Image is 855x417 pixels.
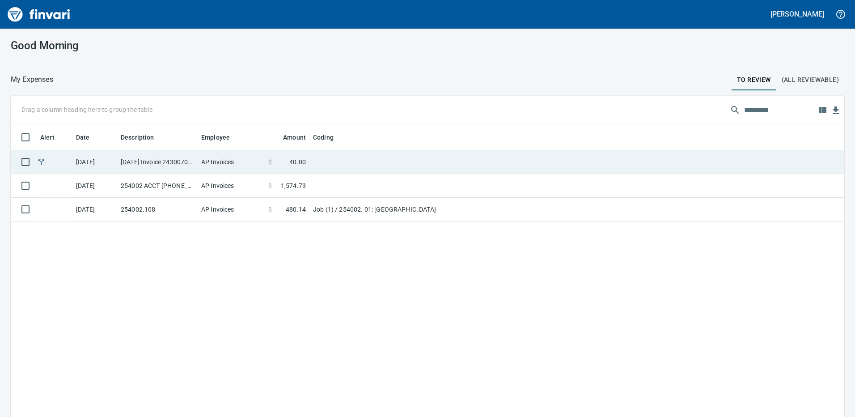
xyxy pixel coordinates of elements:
td: AP Invoices [198,174,265,198]
td: [DATE] [72,150,117,174]
button: [PERSON_NAME] [768,7,826,21]
span: $ [268,181,272,190]
td: 254002 ACCT [PHONE_NUMBER] [117,174,198,198]
p: Drag a column heading here to group the table [21,105,152,114]
span: 480.14 [286,205,306,214]
td: [DATE] [72,198,117,221]
td: AP Invoices [198,150,265,174]
span: 40.00 [289,157,306,166]
td: AP Invoices [198,198,265,221]
span: Description [121,132,154,143]
span: Amount [271,132,306,143]
span: Date [76,132,90,143]
h3: Good Morning [11,39,274,52]
span: (All Reviewable) [782,74,839,85]
span: $ [268,157,272,166]
span: Employee [201,132,230,143]
span: Employee [201,132,241,143]
span: Alert [40,132,66,143]
td: Job (1) / 254002. 01: [GEOGRAPHIC_DATA] [309,198,533,221]
td: 254002.108 [117,198,198,221]
td: [DATE] Invoice 243007090825 from Tapani Materials (1-29544) [117,150,198,174]
span: Amount [283,132,306,143]
span: $ [268,205,272,214]
span: Alert [40,132,55,143]
span: Coding [313,132,334,143]
img: Finvari [5,4,72,25]
button: Choose columns to display [816,103,829,117]
p: My Expenses [11,74,53,85]
span: Description [121,132,166,143]
span: Date [76,132,102,143]
button: Download Table [829,104,842,117]
span: To Review [737,74,771,85]
span: Split transaction [37,159,46,165]
nav: breadcrumb [11,74,53,85]
span: 1,574.73 [281,181,306,190]
td: [DATE] [72,174,117,198]
h5: [PERSON_NAME] [770,9,824,19]
span: Coding [313,132,345,143]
